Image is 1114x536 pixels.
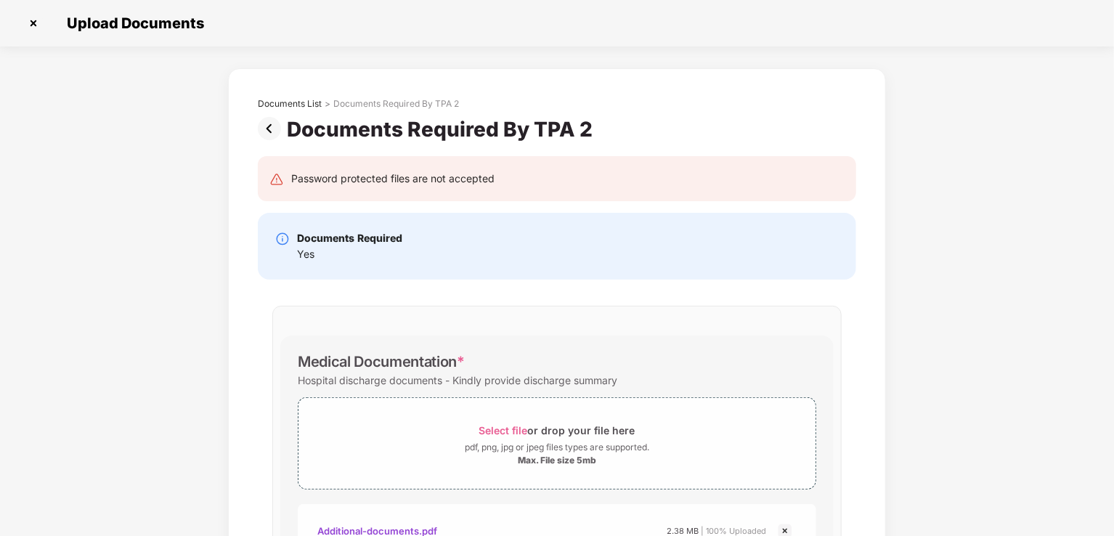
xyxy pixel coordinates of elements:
[291,171,495,187] div: Password protected files are not accepted
[298,370,617,390] div: Hospital discharge documents - Kindly provide discharge summary
[479,421,635,440] div: or drop your file here
[52,15,211,32] span: Upload Documents
[258,98,322,110] div: Documents List
[258,117,287,140] img: svg+xml;base64,PHN2ZyBpZD0iUHJldi0zMngzMiIgeG1sbnM9Imh0dHA6Ly93d3cudzMub3JnLzIwMDAvc3ZnIiB3aWR0aD...
[479,424,528,436] span: Select file
[269,172,284,187] img: svg+xml;base64,PHN2ZyB4bWxucz0iaHR0cDovL3d3dy53My5vcmcvMjAwMC9zdmciIHdpZHRoPSIyNCIgaGVpZ2h0PSIyNC...
[287,117,598,142] div: Documents Required By TPA 2
[22,12,45,35] img: svg+xml;base64,PHN2ZyBpZD0iQ3Jvc3MtMzJ4MzIiIHhtbG5zPSJodHRwOi8vd3d3LnczLm9yZy8yMDAwL3N2ZyIgd2lkdG...
[465,440,649,455] div: pdf, png, jpg or jpeg files types are supported.
[325,98,330,110] div: >
[298,353,465,370] div: Medical Documentation
[667,526,699,536] span: 2.38 MB
[518,455,596,466] div: Max. File size 5mb
[701,526,766,536] span: | 100% Uploaded
[297,232,402,244] b: Documents Required
[333,98,459,110] div: Documents Required By TPA 2
[297,246,402,262] div: Yes
[298,409,816,478] span: Select fileor drop your file herepdf, png, jpg or jpeg files types are supported.Max. File size 5mb
[275,232,290,246] img: svg+xml;base64,PHN2ZyBpZD0iSW5mby0yMHgyMCIgeG1sbnM9Imh0dHA6Ly93d3cudzMub3JnLzIwMDAvc3ZnIiB3aWR0aD...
